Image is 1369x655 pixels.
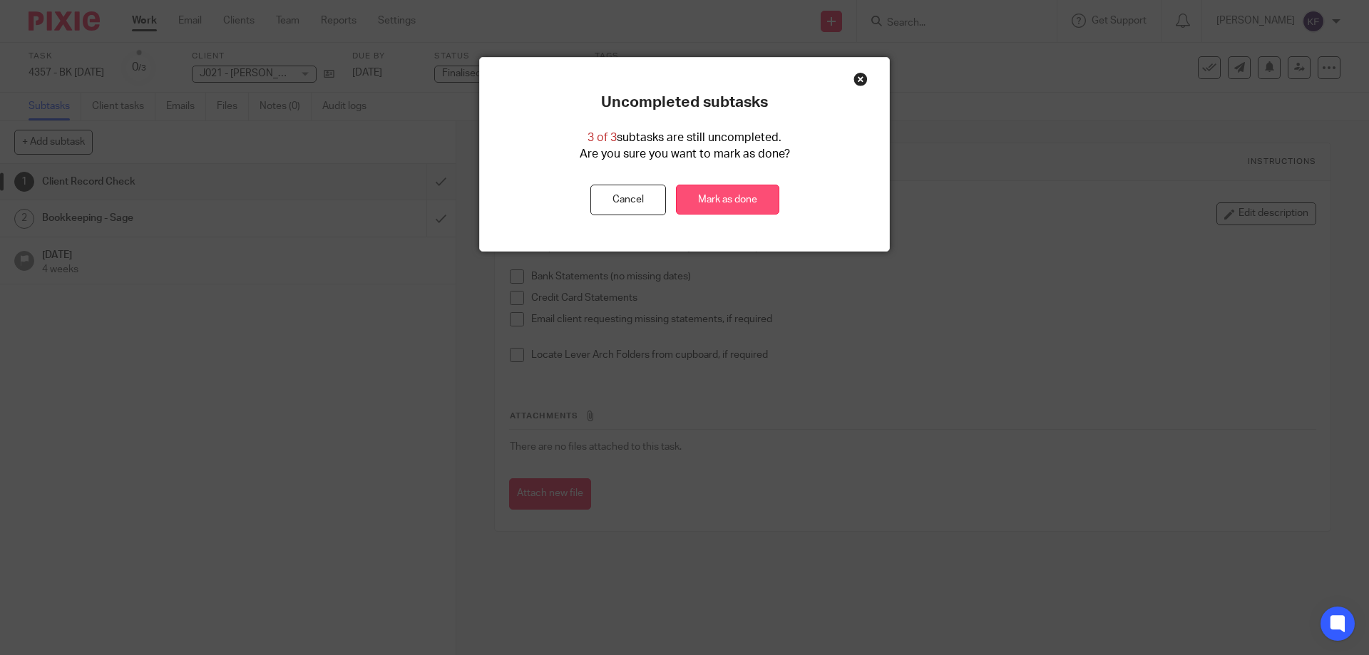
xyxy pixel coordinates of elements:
[588,130,781,146] p: subtasks are still uncompleted.
[853,72,868,86] div: Close this dialog window
[676,185,779,215] a: Mark as done
[580,146,790,163] p: Are you sure you want to mark as done?
[588,132,617,143] span: 3 of 3
[590,185,666,215] button: Cancel
[601,93,768,112] p: Uncompleted subtasks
